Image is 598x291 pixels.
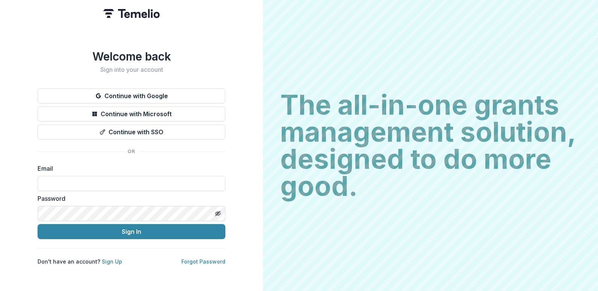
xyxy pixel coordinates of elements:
label: Email [38,164,221,173]
button: Continue with Microsoft [38,106,225,121]
h2: Sign into your account [38,66,225,73]
button: Continue with SSO [38,124,225,139]
a: Forgot Password [181,258,225,265]
button: Sign In [38,224,225,239]
button: Continue with Google [38,88,225,103]
h1: Welcome back [38,50,225,63]
p: Don't have an account? [38,258,122,265]
a: Sign Up [102,258,122,265]
img: Temelio [103,9,160,18]
label: Password [38,194,221,203]
button: Toggle password visibility [212,208,224,220]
